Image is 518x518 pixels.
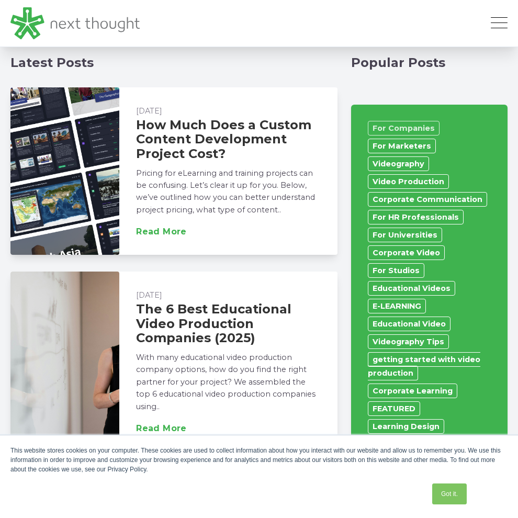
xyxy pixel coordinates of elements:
a: Read More [136,228,187,236]
a: For HR Professionals [368,210,464,224]
a: Got it. [432,483,467,504]
a: Learning Design [368,419,444,434]
a: How Much Does a Custom Content Development Project Cost? [136,117,311,161]
a: Videography [368,156,429,171]
a: Corporate Video [368,245,445,260]
a: FEATURED [368,401,420,416]
a: For Marketers [368,139,436,153]
label: [DATE] [136,106,162,116]
img: LG - NextThought Logo [10,7,140,40]
a: Corporate Learning [368,384,457,398]
button: Open Mobile Menu [491,17,508,30]
a: For Studios [368,263,424,278]
h4: Popular Posts [351,55,508,71]
a: Educational Videos [368,281,455,296]
a: The 6 Best Educational Video Production Companies (2025) [136,301,291,345]
a: E-LEARNING [368,299,426,313]
a: Educational Video [368,317,451,331]
a: Videography Tips [368,334,449,349]
div: This website stores cookies on your computer. These cookies are used to collect information about... [10,446,508,474]
a: For Companies [368,121,440,136]
img: Custom content development cost [10,87,119,255]
a: Video Production [368,174,449,189]
a: Read More [136,424,187,433]
p: Pricing for eLearning and training projects can be confusing. Let’s clear it up for you. Below, w... [136,167,320,217]
a: Corporate Communication [368,192,487,207]
a: For Universities [368,228,442,242]
h4: Latest Posts [10,55,337,71]
p: With many educational video production company options, how do you find the right partner for you... [136,352,320,413]
label: [DATE] [136,290,162,300]
a: getting started with video production [368,352,480,380]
